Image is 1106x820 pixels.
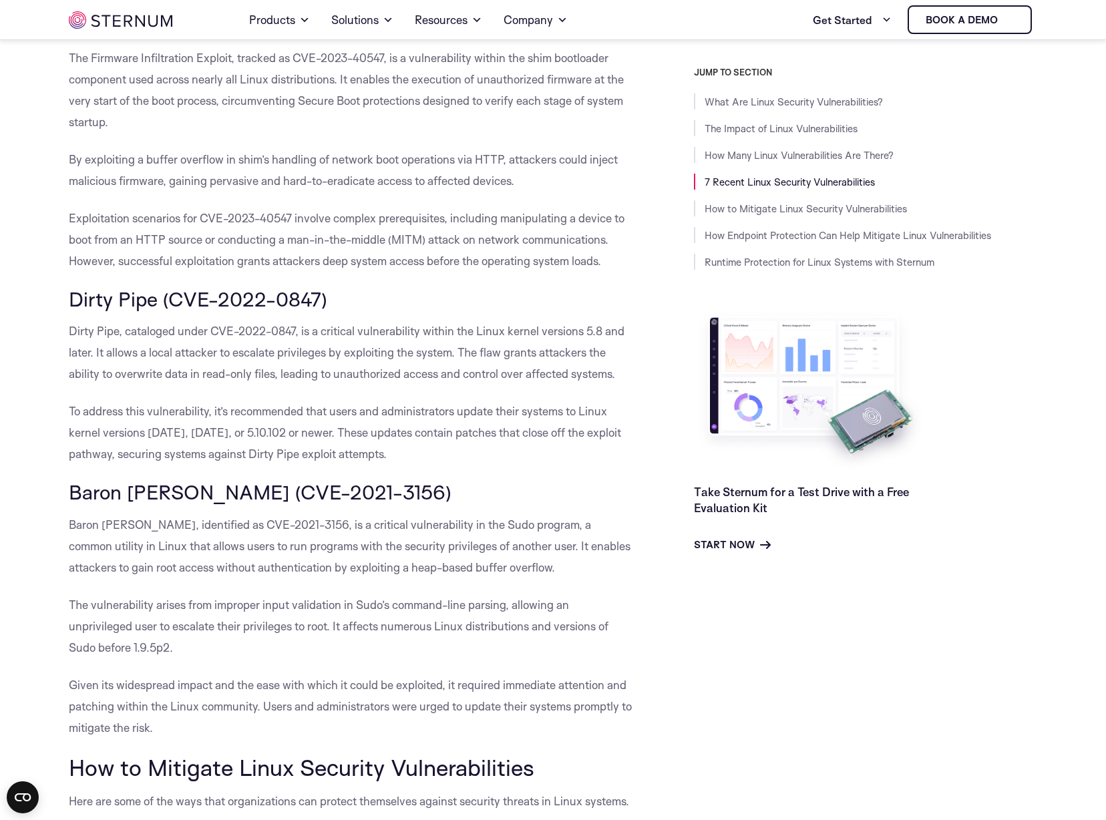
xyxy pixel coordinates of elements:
a: Products [249,1,310,39]
span: Here are some of the ways that organizations can protect themselves against security threats in L... [69,794,629,808]
span: To address this vulnerability, it’s recommended that users and administrators update their system... [69,404,621,461]
button: Open CMP widget [7,781,39,813]
img: sternum iot [1003,15,1014,25]
span: By exploiting a buffer overflow in shim’s handling of network boot operations via HTTP, attackers... [69,152,618,188]
h3: JUMP TO SECTION [694,67,1037,77]
a: Company [504,1,568,39]
span: The Firmware Infiltration Exploit, tracked as CVE-2023-40547, is a vulnerability within the shim ... [69,51,624,129]
a: Get Started [813,7,892,33]
span: The vulnerability arises from improper input validation in Sudo’s command-line parsing, allowing ... [69,598,608,654]
img: Take Sternum for a Test Drive with a Free Evaluation Kit [694,307,928,473]
a: Take Sternum for a Test Drive with a Free Evaluation Kit [694,485,909,515]
span: Baron [PERSON_NAME] (CVE-2021-3156) [69,479,451,504]
span: How to Mitigate Linux Security Vulnerabilities [69,753,534,781]
span: Dirty Pipe, cataloged under CVE-2022-0847, is a critical vulnerability within the Linux kernel ve... [69,324,624,381]
a: 7 Recent Linux Security Vulnerabilities [705,176,875,188]
a: Resources [415,1,482,39]
span: Dirty Pipe (CVE-2022-0847) [69,286,327,311]
a: How Endpoint Protection Can Help Mitigate Linux Vulnerabilities [705,229,991,242]
img: sternum iot [69,11,172,29]
a: Book a demo [908,5,1032,34]
a: Start Now [694,537,771,553]
span: Baron [PERSON_NAME], identified as CVE-2021-3156, is a critical vulnerability in the Sudo program... [69,518,630,574]
a: How Many Linux Vulnerabilities Are There? [705,149,894,162]
a: What Are Linux Security Vulnerabilities? [705,95,883,108]
a: Solutions [331,1,393,39]
a: The Impact of Linux Vulnerabilities [705,122,858,135]
a: Runtime Protection for Linux Systems with Sternum [705,256,934,268]
span: Exploitation scenarios for CVE-2023-40547 involve complex prerequisites, including manipulating a... [69,211,624,268]
a: How to Mitigate Linux Security Vulnerabilities [705,202,907,215]
span: Given its widespread impact and the ease with which it could be exploited, it required immediate ... [69,678,632,735]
